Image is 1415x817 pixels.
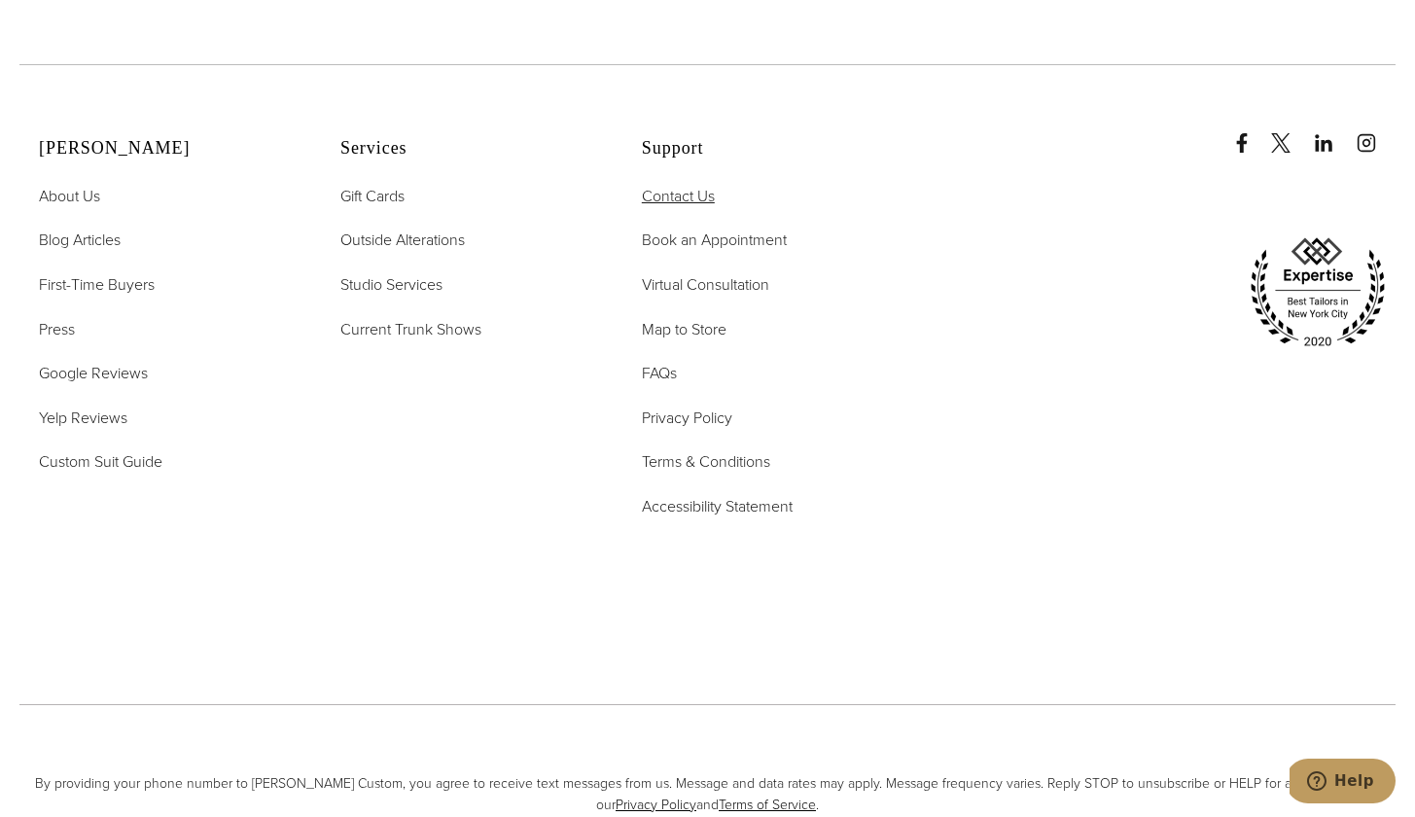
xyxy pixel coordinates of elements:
[39,185,100,207] span: About Us
[340,138,593,160] h2: Services
[39,228,121,253] a: Blog Articles
[616,795,696,815] a: Privacy Policy
[39,184,100,209] a: About Us
[642,184,715,209] a: Contact Us
[642,317,726,342] a: Map to Store
[340,317,481,342] a: Current Trunk Shows
[642,406,732,431] a: Privacy Policy
[340,185,405,207] span: Gift Cards
[642,138,895,160] h2: Support
[642,494,793,519] a: Accessibility Statement
[642,361,677,386] a: FAQs
[39,229,121,251] span: Blog Articles
[642,228,787,253] a: Book an Appointment
[39,184,292,475] nav: Alan David Footer Nav
[719,795,816,815] a: Terms of Service
[39,407,127,429] span: Yelp Reviews
[642,407,732,429] span: Privacy Policy
[1290,759,1396,807] iframe: Opens a widget where you can chat to one of our agents
[39,318,75,340] span: Press
[642,184,895,519] nav: Support Footer Nav
[642,229,787,251] span: Book an Appointment
[642,318,726,340] span: Map to Store
[642,450,770,473] span: Terms & Conditions
[340,184,405,209] a: Gift Cards
[19,773,1396,817] span: By providing your phone number to [PERSON_NAME] Custom, you agree to receive text messages from u...
[1357,114,1396,153] a: instagram
[39,138,292,160] h2: [PERSON_NAME]
[340,318,481,340] span: Current Trunk Shows
[340,272,442,298] a: Studio Services
[642,362,677,384] span: FAQs
[39,272,155,298] a: First-Time Buyers
[642,449,770,475] a: Terms & Conditions
[39,406,127,431] a: Yelp Reviews
[642,272,769,298] a: Virtual Consultation
[340,273,442,296] span: Studio Services
[39,449,162,475] a: Custom Suit Guide
[340,184,593,341] nav: Services Footer Nav
[1232,114,1267,153] a: Facebook
[39,273,155,296] span: First-Time Buyers
[1240,231,1396,355] img: expertise, best tailors in new york city 2020
[39,317,75,342] a: Press
[1314,114,1353,153] a: linkedin
[340,228,465,253] a: Outside Alterations
[39,362,148,384] span: Google Reviews
[39,361,148,386] a: Google Reviews
[642,185,715,207] span: Contact Us
[1271,114,1310,153] a: x/twitter
[642,495,793,517] span: Accessibility Statement
[340,229,465,251] span: Outside Alterations
[39,450,162,473] span: Custom Suit Guide
[642,273,769,296] span: Virtual Consultation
